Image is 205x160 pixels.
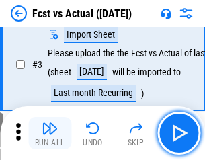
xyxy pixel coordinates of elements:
div: Undo [83,138,103,147]
img: Main button [168,122,190,144]
span: # 3 [32,59,42,70]
img: Support [161,8,171,19]
button: Undo [71,117,114,149]
div: [DATE] [77,64,107,80]
img: Back [11,5,27,22]
img: Skip [128,120,144,136]
div: Skip [128,138,145,147]
div: Last month Recurring [51,85,136,102]
button: Skip [114,117,157,149]
div: will be imported to [112,67,181,77]
img: Undo [85,120,101,136]
img: Run All [42,120,58,136]
div: (sheet [48,67,71,77]
div: Fcst vs Actual ([DATE]) [32,7,132,20]
button: Run All [28,117,71,149]
div: Run All [35,138,65,147]
img: Settings menu [178,5,194,22]
div: Import Sheet [64,27,118,43]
